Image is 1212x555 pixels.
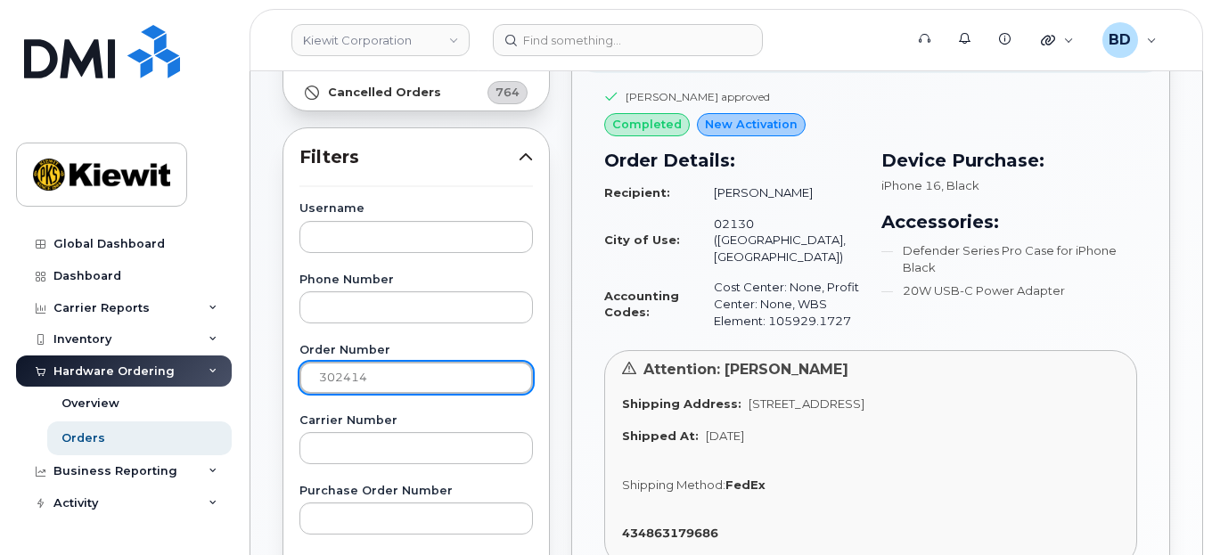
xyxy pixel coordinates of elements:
[698,208,860,273] td: 02130 ([GEOGRAPHIC_DATA], [GEOGRAPHIC_DATA])
[698,177,860,208] td: [PERSON_NAME]
[1028,22,1086,58] div: Quicklinks
[725,477,766,492] strong: FedEx
[291,24,470,56] a: Kiewit Corporation
[749,396,864,411] span: [STREET_ADDRESS]
[604,185,670,200] strong: Recipient:
[881,282,1137,299] li: 20W USB-C Power Adapter
[493,24,763,56] input: Find something...
[622,477,725,492] span: Shipping Method:
[941,178,979,192] span: , Black
[622,428,699,443] strong: Shipped At:
[283,75,549,110] a: Cancelled Orders764
[495,84,520,101] span: 764
[881,242,1137,275] li: Defender Series Pro Case for iPhone Black
[881,178,941,192] span: iPhone 16
[622,526,718,540] strong: 434863179686
[881,208,1137,235] h3: Accessories:
[299,274,533,286] label: Phone Number
[604,289,679,320] strong: Accounting Codes:
[612,116,682,133] span: completed
[626,89,770,104] div: [PERSON_NAME] approved
[643,361,848,378] span: Attention: [PERSON_NAME]
[299,144,519,170] span: Filters
[1090,22,1169,58] div: Barbara Dye
[622,396,741,411] strong: Shipping Address:
[1109,29,1131,51] span: BD
[328,86,441,100] strong: Cancelled Orders
[1134,477,1199,542] iframe: Messenger Launcher
[299,415,533,427] label: Carrier Number
[881,147,1137,174] h3: Device Purchase:
[299,345,533,356] label: Order Number
[698,272,860,336] td: Cost Center: None, Profit Center: None, WBS Element: 105929.1727
[299,486,533,497] label: Purchase Order Number
[604,233,680,247] strong: City of Use:
[604,147,860,174] h3: Order Details:
[705,116,798,133] span: New Activation
[622,526,725,540] a: 434863179686
[706,428,744,443] span: [DATE]
[299,203,533,215] label: Username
